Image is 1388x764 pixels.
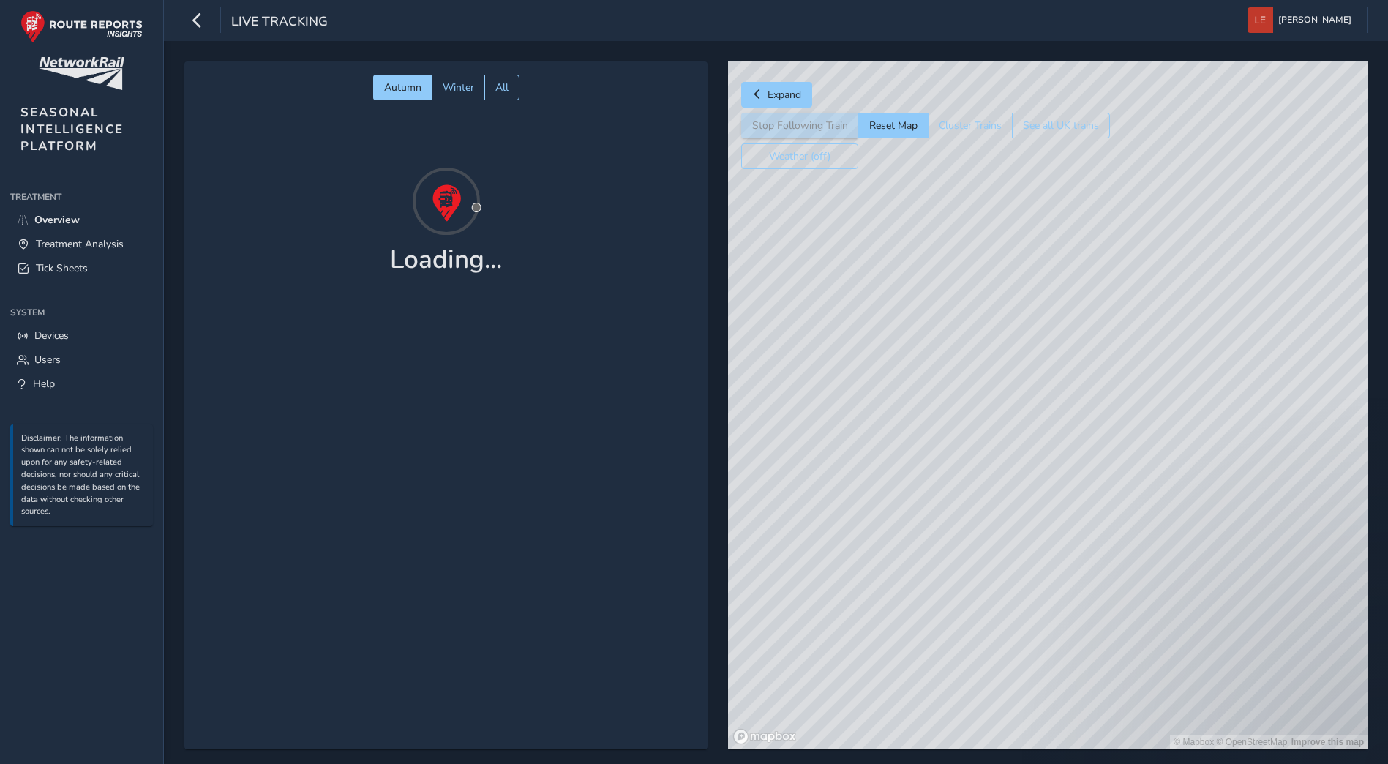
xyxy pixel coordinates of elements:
div: System [10,302,153,323]
button: Expand [741,82,812,108]
span: Tick Sheets [36,261,88,275]
span: Help [33,377,55,391]
span: [PERSON_NAME] [1278,7,1351,33]
span: All [495,80,509,94]
button: Reset Map [858,113,928,138]
div: Treatment [10,186,153,208]
p: Disclaimer: The information shown can not be solely relied upon for any safety-related decisions,... [21,432,146,519]
span: Winter [443,80,474,94]
button: Weather (off) [741,143,858,169]
iframe: Intercom live chat [1338,714,1373,749]
a: Help [10,372,153,396]
img: rr logo [20,10,143,43]
button: [PERSON_NAME] [1248,7,1357,33]
a: Devices [10,323,153,348]
a: Users [10,348,153,372]
button: Cluster Trains [928,113,1012,138]
h1: Loading... [390,244,502,275]
button: Autumn [373,75,432,100]
span: Devices [34,329,69,342]
a: Overview [10,208,153,232]
img: customer logo [39,57,124,90]
button: All [484,75,519,100]
button: See all UK trains [1012,113,1110,138]
img: diamond-layout [1248,7,1273,33]
span: Users [34,353,61,367]
button: Winter [432,75,484,100]
span: Treatment Analysis [36,237,124,251]
span: Live Tracking [231,12,328,33]
span: Autumn [384,80,421,94]
a: Tick Sheets [10,256,153,280]
span: Overview [34,213,80,227]
span: SEASONAL INTELLIGENCE PLATFORM [20,104,124,154]
span: Expand [768,88,801,102]
a: Treatment Analysis [10,232,153,256]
